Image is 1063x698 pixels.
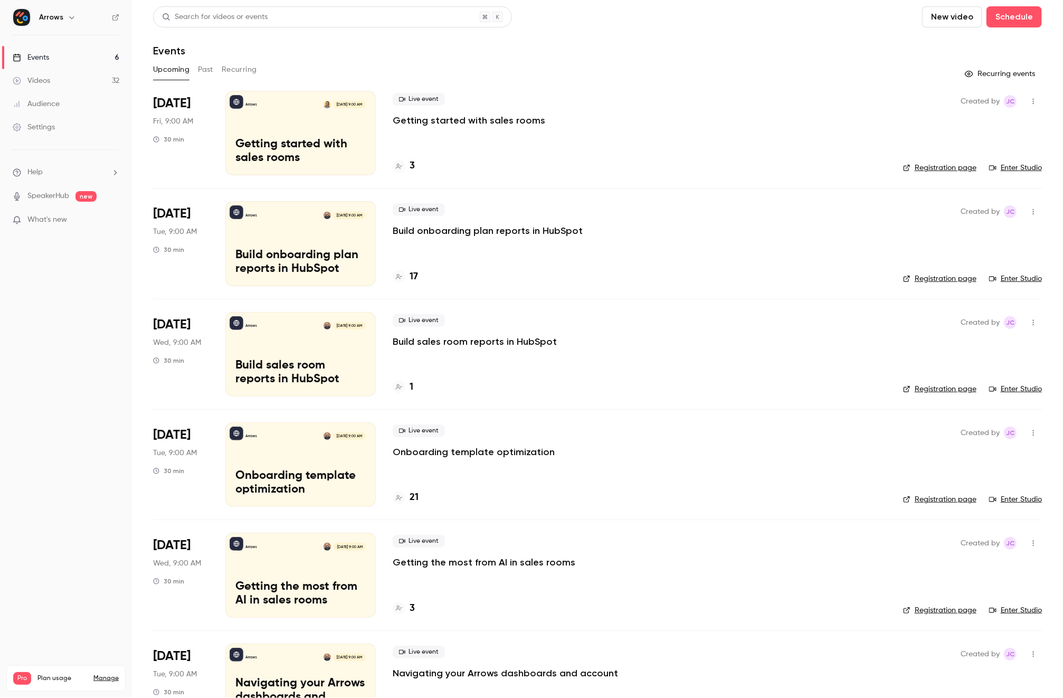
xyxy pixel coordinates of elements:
[153,467,184,475] div: 30 min
[153,135,184,144] div: 30 min
[324,322,331,329] img: Shareil Nariman
[903,273,976,284] a: Registration page
[1004,537,1017,550] span: Jamie Carlson
[153,356,184,365] div: 30 min
[393,491,419,505] a: 21
[989,384,1042,394] a: Enter Studio
[393,335,557,348] a: Build sales room reports in HubSpot
[986,6,1042,27] button: Schedule
[37,674,87,683] span: Plan usage
[410,601,415,616] h4: 3
[989,273,1042,284] a: Enter Studio
[410,159,415,173] h4: 3
[393,556,575,569] p: Getting the most from AI in sales rooms
[393,159,415,173] a: 3
[153,44,185,57] h1: Events
[235,359,366,386] p: Build sales room reports in HubSpot
[393,314,445,327] span: Live event
[334,322,365,329] span: [DATE] 9:00 AM
[225,312,376,397] a: Build sales room reports in HubSpotArrowsShareil Nariman[DATE] 9:00 AMBuild sales room reports in...
[153,227,197,237] span: Tue, 9:00 AM
[1006,95,1014,108] span: JC
[153,422,208,507] div: Oct 21 Tue, 9:00 AM (America/Los Angeles)
[1006,427,1014,439] span: JC
[334,654,365,661] span: [DATE] 9:00 AM
[235,249,366,276] p: Build onboarding plan reports in HubSpot
[225,422,376,507] a: Onboarding template optimizationArrowsShareil Nariman[DATE] 9:00 AMOnboarding template optimization
[393,380,413,394] a: 1
[1004,205,1017,218] span: Jamie Carlson
[334,212,365,219] span: [DATE] 9:00 AM
[153,205,191,222] span: [DATE]
[13,672,31,685] span: Pro
[1006,648,1014,661] span: JC
[903,163,976,173] a: Registration page
[235,469,366,497] p: Onboarding template optimization
[410,491,419,505] h4: 21
[989,494,1042,505] a: Enter Studio
[334,543,365,550] span: [DATE] 9:00 AM
[27,214,67,225] span: What's new
[961,648,1000,661] span: Created by
[235,138,366,165] p: Getting started with sales rooms
[13,167,119,178] li: help-dropdown-opener
[989,163,1042,173] a: Enter Studio
[393,646,445,658] span: Live event
[903,605,976,616] a: Registration page
[153,246,184,254] div: 30 min
[393,93,445,106] span: Live event
[153,558,201,569] span: Wed, 9:00 AM
[393,667,618,680] a: Navigating your Arrows dashboards and account
[153,91,208,175] div: Oct 10 Fri, 9:00 AM (America/Los Angeles)
[225,533,376,617] a: Getting the most from AI in sales roomsArrowsShareil Nariman[DATE] 9:00 AMGetting the most from A...
[13,9,30,26] img: Arrows
[13,52,49,63] div: Events
[27,191,69,202] a: SpeakerHub
[334,101,365,108] span: [DATE] 9:00 AM
[245,544,257,550] p: Arrows
[393,446,555,458] p: Onboarding template optimization
[153,201,208,286] div: Oct 14 Tue, 9:00 AM (America/Los Angeles)
[245,433,257,439] p: Arrows
[153,533,208,617] div: Oct 22 Wed, 9:00 AM (America/Los Angeles)
[393,425,445,437] span: Live event
[324,432,331,440] img: Shareil Nariman
[225,201,376,286] a: Build onboarding plan reports in HubSpotArrowsShareil Nariman[DATE] 9:00 AMBuild onboarding plan ...
[153,337,201,348] span: Wed, 9:00 AM
[153,312,208,397] div: Oct 15 Wed, 9:00 AM (America/Los Angeles)
[960,65,1042,82] button: Recurring events
[393,535,445,548] span: Live event
[961,205,1000,218] span: Created by
[334,432,365,440] span: [DATE] 9:00 AM
[393,224,583,237] a: Build onboarding plan reports in HubSpot
[903,384,976,394] a: Registration page
[13,76,50,86] div: Videos
[13,99,60,109] div: Audience
[324,543,331,550] img: Shareil Nariman
[393,203,445,216] span: Live event
[75,191,97,202] span: new
[245,323,257,328] p: Arrows
[1004,427,1017,439] span: Jamie Carlson
[153,61,189,78] button: Upcoming
[198,61,213,78] button: Past
[1006,316,1014,329] span: JC
[1006,205,1014,218] span: JC
[153,577,184,586] div: 30 min
[153,116,193,127] span: Fri, 9:00 AM
[153,537,191,554] span: [DATE]
[153,648,191,665] span: [DATE]
[235,580,366,608] p: Getting the most from AI in sales rooms
[153,448,197,458] span: Tue, 9:00 AM
[324,654,331,661] img: Shareil Nariman
[324,101,331,108] img: Kim Hacker
[153,95,191,112] span: [DATE]
[393,114,545,127] a: Getting started with sales rooms
[410,270,418,284] h4: 17
[410,380,413,394] h4: 1
[393,270,418,284] a: 17
[27,167,43,178] span: Help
